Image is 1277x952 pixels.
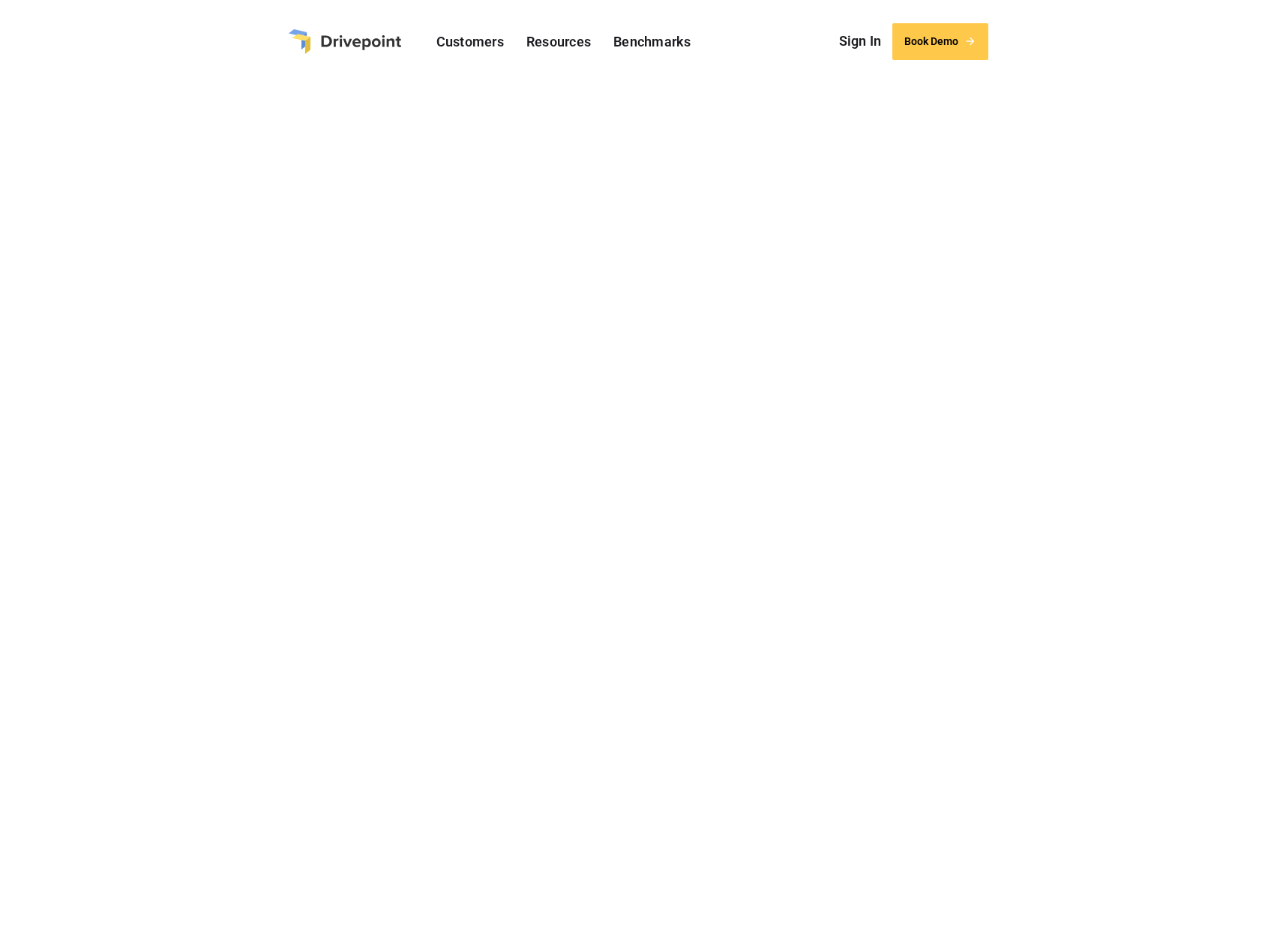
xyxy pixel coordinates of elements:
a: Sign In [832,30,889,52]
a: Customers [429,30,511,53]
a: Book Demo [892,23,988,60]
a: home [289,29,401,54]
a: Resources [519,30,598,53]
div: Book Demo [904,35,958,48]
a: Benchmarks [606,30,699,53]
